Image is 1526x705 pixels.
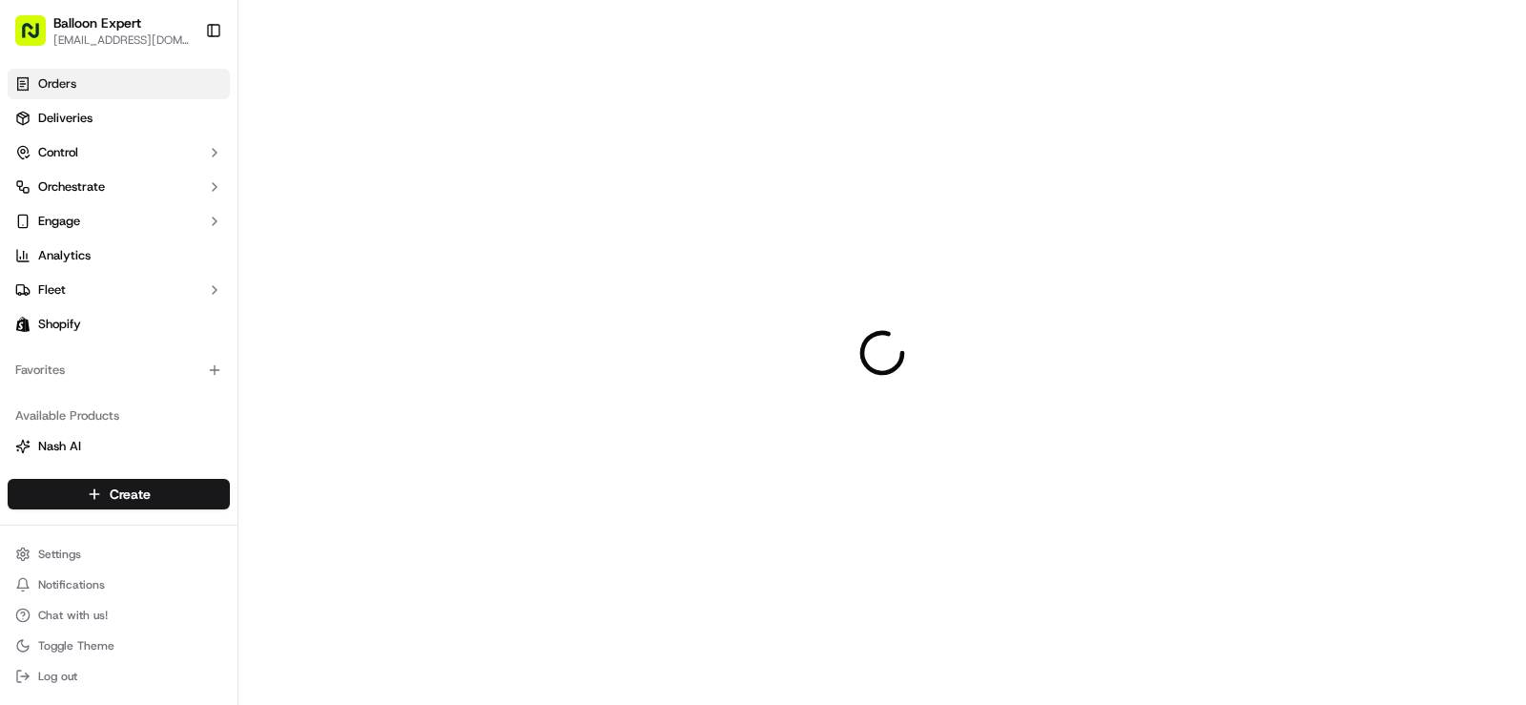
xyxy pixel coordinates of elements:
[8,401,230,431] div: Available Products
[53,32,190,48] button: [EMAIL_ADDRESS][DOMAIN_NAME]
[38,213,80,230] span: Engage
[110,485,151,504] span: Create
[38,577,105,592] span: Notifications
[8,172,230,202] button: Orchestrate
[8,431,230,462] button: Nash AI
[8,541,230,568] button: Settings
[38,144,78,161] span: Control
[8,206,230,237] button: Engage
[8,632,230,659] button: Toggle Theme
[53,13,141,32] button: Balloon Expert
[15,438,222,455] a: Nash AI
[38,547,81,562] span: Settings
[38,638,114,653] span: Toggle Theme
[8,479,230,509] button: Create
[8,309,230,340] a: Shopify
[8,663,230,690] button: Log out
[38,608,108,623] span: Chat with us!
[8,69,230,99] a: Orders
[8,137,230,168] button: Control
[8,103,230,134] a: Deliveries
[38,110,93,127] span: Deliveries
[8,571,230,598] button: Notifications
[8,240,230,271] a: Analytics
[8,275,230,305] button: Fleet
[15,317,31,332] img: Shopify logo
[38,438,81,455] span: Nash AI
[8,8,197,53] button: Balloon Expert[EMAIL_ADDRESS][DOMAIN_NAME]
[38,247,91,264] span: Analytics
[38,281,66,299] span: Fleet
[38,316,81,333] span: Shopify
[8,602,230,629] button: Chat with us!
[8,355,230,385] div: Favorites
[38,75,76,93] span: Orders
[38,178,105,196] span: Orchestrate
[38,669,77,684] span: Log out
